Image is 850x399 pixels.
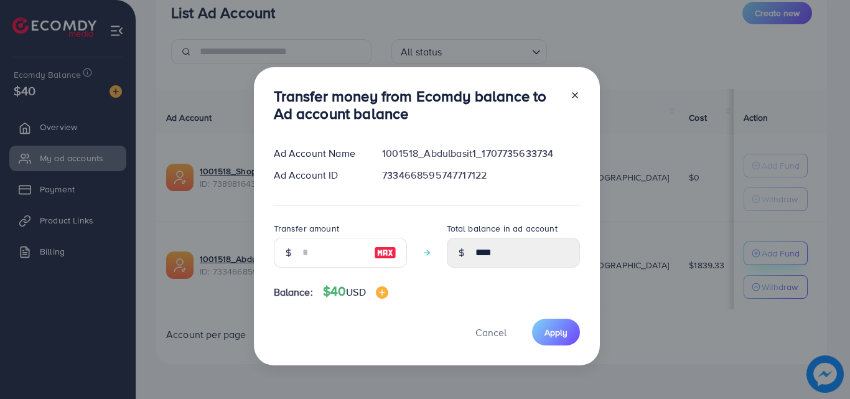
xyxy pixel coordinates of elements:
[460,319,522,345] button: Cancel
[323,284,388,299] h4: $40
[475,326,507,339] span: Cancel
[264,168,373,182] div: Ad Account ID
[346,285,365,299] span: USD
[372,146,589,161] div: 1001518_Abdulbasit1_1707735633734
[374,245,396,260] img: image
[532,319,580,345] button: Apply
[447,222,558,235] label: Total balance in ad account
[376,286,388,299] img: image
[274,285,313,299] span: Balance:
[264,146,373,161] div: Ad Account Name
[372,168,589,182] div: 7334668595747717122
[544,326,567,339] span: Apply
[274,87,560,123] h3: Transfer money from Ecomdy balance to Ad account balance
[274,222,339,235] label: Transfer amount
